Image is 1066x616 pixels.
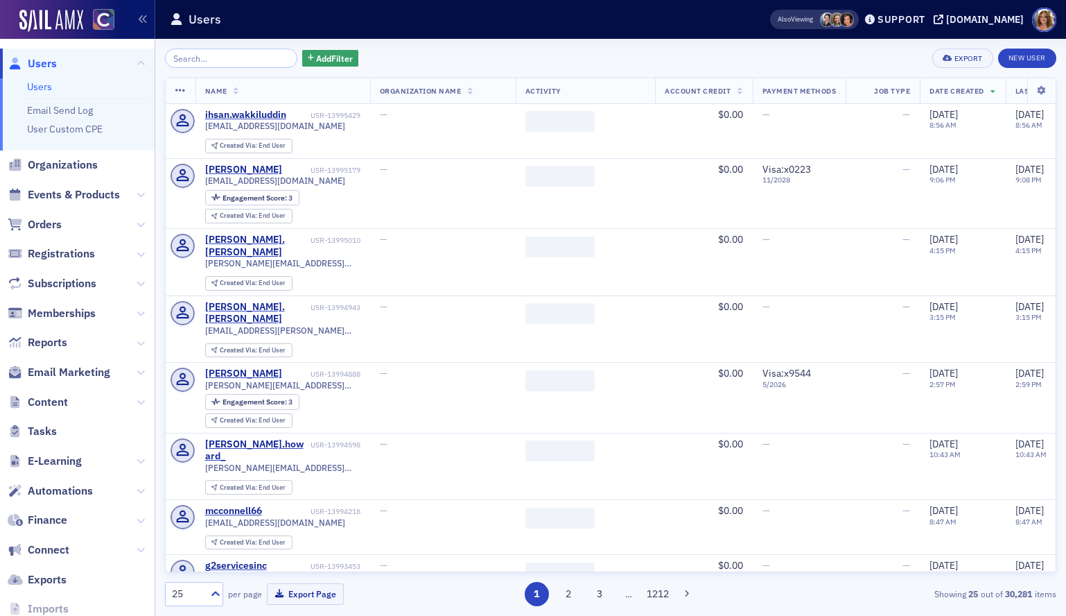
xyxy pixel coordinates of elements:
span: [PERSON_NAME][EMAIL_ADDRESS][DOMAIN_NAME] [205,380,360,391]
div: End User [220,347,286,354]
div: Created Via: End User [205,343,292,358]
div: Created Via: End User [205,413,292,428]
span: — [902,504,910,517]
span: [DATE] [929,367,958,379]
div: [PERSON_NAME] [205,164,282,176]
span: Visa : x9544 [762,367,811,379]
div: End User [220,539,286,547]
h1: Users [189,11,221,28]
time: 3:15 PM [1015,312,1042,322]
a: g2servicesinc [205,560,267,572]
button: AddFilter [302,50,359,67]
a: Email Marketing [8,365,110,380]
div: End User [220,280,286,287]
span: [DATE] [1015,367,1044,379]
span: $0.00 [718,367,743,379]
div: Export [954,55,983,62]
div: USR-13994218 [264,507,360,516]
span: [DATE] [929,504,958,517]
span: Activity [525,86,561,96]
span: — [762,438,770,450]
div: ihsan.wakkiluddin [205,109,286,121]
button: Export [932,49,993,68]
span: ‌ [525,563,595,583]
time: 8:56 AM [1015,120,1042,130]
span: — [902,300,910,313]
span: $0.00 [718,108,743,121]
span: — [380,559,387,572]
time: 8:47 AM [929,517,956,527]
a: mcconnell66 [205,505,262,517]
time: 3:15 PM [929,312,956,322]
span: Created Via : [220,345,259,354]
div: USR-13994888 [284,370,360,379]
time: 8:47 AM [1015,517,1042,527]
span: [DATE] [1015,438,1044,450]
span: Email Marketing [28,365,110,380]
time: 9:08 PM [1015,175,1042,185]
span: Created Via : [220,141,259,150]
label: per page [228,588,262,600]
div: USR-13994598 [311,440,360,450]
a: [PERSON_NAME].howard_ [205,438,308,463]
span: Connect [28,542,69,558]
div: End User [220,484,286,492]
span: ‌ [525,508,595,529]
span: [PERSON_NAME][EMAIL_ADDRESS][DOMAIN_NAME] [205,463,360,473]
span: Users [28,56,57,71]
span: [DATE] [1015,233,1044,246]
span: [EMAIL_ADDRESS][PERSON_NAME][DOMAIN_NAME] [205,325,360,336]
span: — [762,300,770,313]
span: Content [28,395,68,410]
span: Orders [28,217,62,232]
a: View Homepage [83,9,114,33]
div: Created Via: End User [205,139,292,153]
span: [DATE] [929,438,958,450]
span: ‌ [525,370,595,391]
span: — [380,504,387,517]
span: Engagement Score : [222,193,288,203]
button: 3 [588,582,612,606]
span: — [762,559,770,572]
a: New User [998,49,1056,68]
span: $0.00 [718,504,743,517]
a: User Custom CPE [27,123,103,135]
div: Engagement Score: 3 [205,394,299,409]
div: USR-13995429 [288,111,360,120]
a: [PERSON_NAME].[PERSON_NAME] [205,234,308,258]
span: ‌ [525,440,595,461]
span: 5 / 2026 [762,380,837,389]
img: SailAMX [93,9,114,31]
a: Registrations [8,246,95,262]
span: — [380,438,387,450]
a: Users [8,56,57,71]
span: [DATE] [929,559,958,572]
div: Also [778,15,791,24]
span: $0.00 [718,300,743,313]
div: USR-13993453 [269,562,360,571]
span: ‌ [525,237,595,257]
span: Organizations [28,157,98,173]
div: [PERSON_NAME].[PERSON_NAME] [205,301,308,325]
span: [DATE] [929,163,958,176]
div: 3 [222,194,292,202]
span: 11 / 2028 [762,176,837,185]
span: [DATE] [1015,559,1044,572]
a: Email Send Log [27,104,93,117]
div: [PERSON_NAME] [205,368,282,380]
button: 1212 [646,582,670,606]
a: Subscriptions [8,276,96,291]
a: Organizations [8,157,98,173]
span: … [619,588,638,600]
div: Created Via: End User [205,480,292,495]
button: [DOMAIN_NAME] [934,15,1029,24]
a: E-Learning [8,454,82,469]
span: [EMAIL_ADDRESS][DOMAIN_NAME] [205,121,345,131]
span: Lindsay Moore [830,12,844,27]
span: Engagement Score : [222,397,288,407]
strong: 30,281 [1003,588,1035,600]
input: Search… [165,49,297,68]
span: Finance [28,513,67,528]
